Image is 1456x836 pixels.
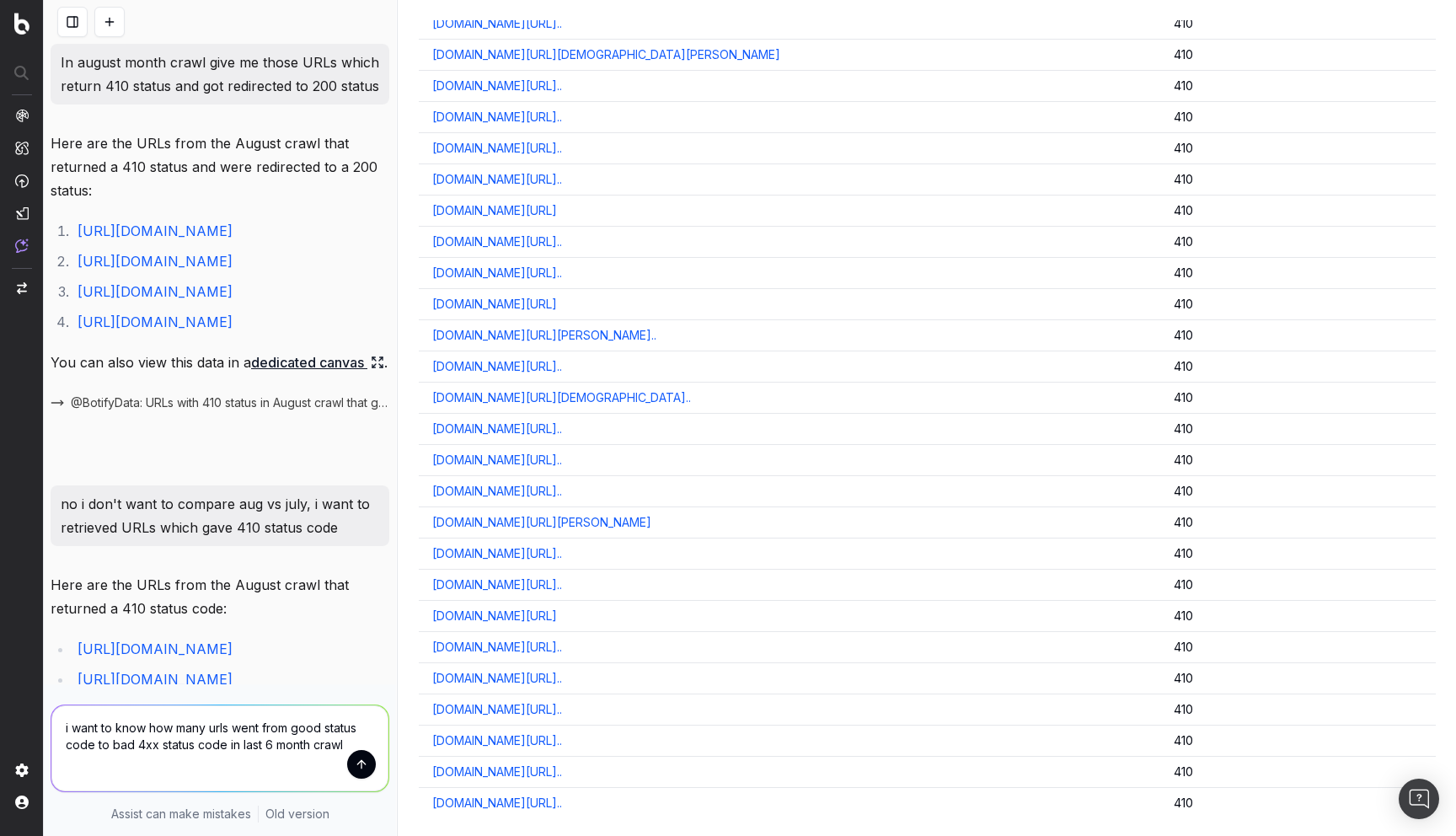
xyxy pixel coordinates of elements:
[111,806,251,823] p: Assist can make mistakes
[432,15,562,32] a: [DOMAIN_NAME][URL]..
[1160,726,1436,757] td: 410
[251,351,384,374] a: dedicated canvas
[432,358,562,375] a: [DOMAIN_NAME][URL]..
[265,806,329,823] a: Old version
[432,265,562,281] a: [DOMAIN_NAME][URL]..
[15,238,29,253] img: Assist
[1160,601,1436,632] td: 410
[14,13,29,35] img: Botify logo
[15,109,29,122] img: Analytics
[432,327,656,344] a: [DOMAIN_NAME][URL][PERSON_NAME]..
[51,705,388,791] textarea: i want to know how many urls went from good status code to bad 4xx status code in last 6 month crawl
[432,639,562,656] a: [DOMAIN_NAME][URL]..
[61,492,379,539] p: no i don't want to compare aug vs july, i want to retrieved URLs which gave 410 status code
[1160,383,1436,414] td: 410
[432,764,562,780] a: [DOMAIN_NAME][URL]..
[78,253,233,270] a: [URL][DOMAIN_NAME]
[432,701,562,718] a: [DOMAIN_NAME][URL]..
[1160,40,1436,71] td: 410
[1160,8,1436,40] td: 410
[432,202,557,219] a: [DOMAIN_NAME][URL]
[78,313,233,330] a: [URL][DOMAIN_NAME]
[1399,779,1439,819] div: Open Intercom Messenger
[1160,133,1436,164] td: 410
[432,483,562,500] a: [DOMAIN_NAME][URL]..
[71,394,389,411] span: @BotifyData: URLs with 410 status in August crawl that got redirected to 200 status.
[1160,227,1436,258] td: 410
[432,452,562,469] a: [DOMAIN_NAME][URL]..
[1160,320,1436,351] td: 410
[1160,164,1436,196] td: 410
[78,222,233,239] a: [URL][DOMAIN_NAME]
[15,141,29,155] img: Intelligence
[1160,788,1436,819] td: 410
[432,545,562,562] a: [DOMAIN_NAME][URL]..
[1160,507,1436,539] td: 410
[1160,476,1436,507] td: 410
[51,573,389,620] p: Here are the URLs from the August crawl that returned a 410 status code:
[15,206,29,220] img: Studio
[61,51,379,98] p: In august month crawl give me those URLs which return 410 status and got redirected to 200 status
[432,514,651,531] a: [DOMAIN_NAME][URL][PERSON_NAME]
[15,174,29,188] img: Activation
[1160,351,1436,383] td: 410
[1160,539,1436,570] td: 410
[432,140,562,157] a: [DOMAIN_NAME][URL]..
[1160,445,1436,476] td: 410
[1160,632,1436,663] td: 410
[1160,289,1436,320] td: 410
[432,78,562,94] a: [DOMAIN_NAME][URL]..
[1160,757,1436,788] td: 410
[1160,71,1436,102] td: 410
[1160,196,1436,227] td: 410
[432,233,562,250] a: [DOMAIN_NAME][URL]..
[51,394,389,411] button: @BotifyData: URLs with 410 status in August crawl that got redirected to 200 status.
[1160,414,1436,445] td: 410
[51,351,389,374] p: You can also view this data in a .
[15,764,29,777] img: Setting
[1160,694,1436,726] td: 410
[1160,258,1436,289] td: 410
[51,131,389,202] p: Here are the URLs from the August crawl that returned a 410 status and were redirected to a 200 s...
[432,109,562,126] a: [DOMAIN_NAME][URL]..
[78,283,233,300] a: [URL][DOMAIN_NAME]
[1160,102,1436,133] td: 410
[15,796,29,809] img: My account
[78,640,233,657] a: [URL][DOMAIN_NAME]
[432,171,562,188] a: [DOMAIN_NAME][URL]..
[1160,663,1436,694] td: 410
[432,795,562,812] a: [DOMAIN_NAME][URL]..
[432,576,562,593] a: [DOMAIN_NAME][URL]..
[432,670,562,687] a: [DOMAIN_NAME][URL]..
[78,671,233,688] a: [URL][DOMAIN_NAME]
[432,732,562,749] a: [DOMAIN_NAME][URL]..
[432,421,562,437] a: [DOMAIN_NAME][URL]..
[1160,570,1436,601] td: 410
[432,46,780,63] a: [DOMAIN_NAME][URL][DEMOGRAPHIC_DATA][PERSON_NAME]
[17,282,27,294] img: Switch project
[432,296,557,313] a: [DOMAIN_NAME][URL]
[432,389,691,406] a: [DOMAIN_NAME][URL][DEMOGRAPHIC_DATA]..
[432,608,557,624] a: [DOMAIN_NAME][URL]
